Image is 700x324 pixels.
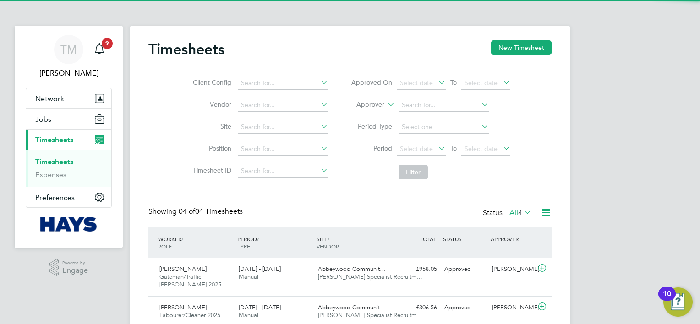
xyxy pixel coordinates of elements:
[235,231,314,254] div: PERIOD
[239,311,258,319] span: Manual
[465,145,498,153] span: Select date
[62,259,88,267] span: Powered by
[90,35,109,64] a: 9
[420,235,436,243] span: TOTAL
[158,243,172,250] span: ROLE
[663,294,671,306] div: 10
[441,231,488,247] div: STATUS
[179,207,195,216] span: 04 of
[328,235,329,243] span: /
[35,135,73,144] span: Timesheets
[238,77,328,90] input: Search for...
[26,130,111,150] button: Timesheets
[488,231,536,247] div: APPROVER
[488,262,536,277] div: [PERSON_NAME]
[35,115,51,124] span: Jobs
[491,40,552,55] button: New Timesheet
[35,157,73,166] a: Timesheets
[159,265,207,273] span: [PERSON_NAME]
[257,235,259,243] span: /
[190,144,231,152] label: Position
[156,231,235,254] div: WORKER
[181,235,183,243] span: /
[399,165,428,179] button: Filter
[318,311,422,319] span: [PERSON_NAME] Specialist Recruitm…
[343,100,384,109] label: Approver
[400,79,433,87] span: Select date
[26,35,112,79] a: TM[PERSON_NAME]
[318,265,386,273] span: Abbeywood Communit…
[238,99,328,112] input: Search for...
[159,273,221,288] span: Gateman/Traffic [PERSON_NAME] 2025
[190,166,231,174] label: Timesheet ID
[317,243,339,250] span: VENDOR
[351,122,392,130] label: Period Type
[465,79,498,87] span: Select date
[102,38,113,49] span: 9
[351,78,392,86] label: Approved On
[238,165,328,178] input: Search for...
[40,217,98,232] img: hays-logo-retina.png
[148,207,245,216] div: Showing
[148,40,224,59] h2: Timesheets
[159,303,207,311] span: [PERSON_NAME]
[26,150,111,187] div: Timesheets
[239,273,258,281] span: Manual
[351,144,392,152] label: Period
[60,43,77,55] span: TM
[35,170,66,179] a: Expenses
[239,303,281,311] span: [DATE] - [DATE]
[190,100,231,108] label: Vendor
[26,88,111,108] button: Network
[448,76,459,88] span: To
[238,143,328,156] input: Search for...
[62,267,88,275] span: Engage
[509,208,531,217] label: All
[35,193,75,202] span: Preferences
[518,208,522,217] span: 4
[399,99,489,112] input: Search for...
[441,262,488,277] div: Approved
[190,78,231,86] label: Client Config
[400,145,433,153] span: Select date
[318,303,386,311] span: Abbeywood Communit…
[314,231,394,254] div: SITE
[393,262,441,277] div: £958.05
[441,300,488,315] div: Approved
[393,300,441,315] div: £306.56
[663,287,693,317] button: Open Resource Center, 10 new notifications
[483,207,533,220] div: Status
[26,217,112,232] a: Go to home page
[238,121,328,134] input: Search for...
[237,243,250,250] span: TYPE
[159,311,220,319] span: Labourer/Cleaner 2025
[239,265,281,273] span: [DATE] - [DATE]
[35,94,64,103] span: Network
[26,109,111,129] button: Jobs
[318,273,422,281] span: [PERSON_NAME] Specialist Recruitm…
[15,26,123,248] nav: Main navigation
[399,121,489,134] input: Select one
[26,187,111,207] button: Preferences
[488,300,536,315] div: [PERSON_NAME]
[26,68,112,79] span: Terry Meehan
[190,122,231,130] label: Site
[179,207,243,216] span: 04 Timesheets
[49,259,88,276] a: Powered byEngage
[448,142,459,154] span: To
